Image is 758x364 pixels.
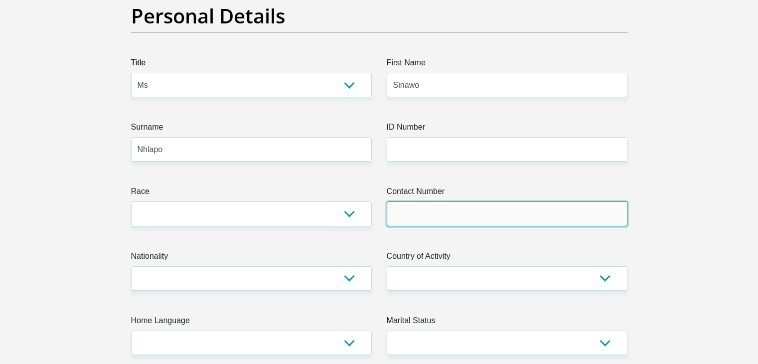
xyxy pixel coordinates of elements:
[131,57,372,73] label: Title
[131,4,627,28] h2: Personal Details
[131,315,372,331] label: Home Language
[131,185,372,201] label: Race
[387,315,627,331] label: Marital Status
[131,121,372,137] label: Surname
[387,73,627,97] input: First Name
[387,121,627,137] label: ID Number
[387,250,627,266] label: Country of Activity
[387,57,627,73] label: First Name
[131,137,372,162] input: Surname
[131,250,372,266] label: Nationality
[387,137,627,162] input: ID Number
[387,201,627,226] input: Contact Number
[387,185,627,201] label: Contact Number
